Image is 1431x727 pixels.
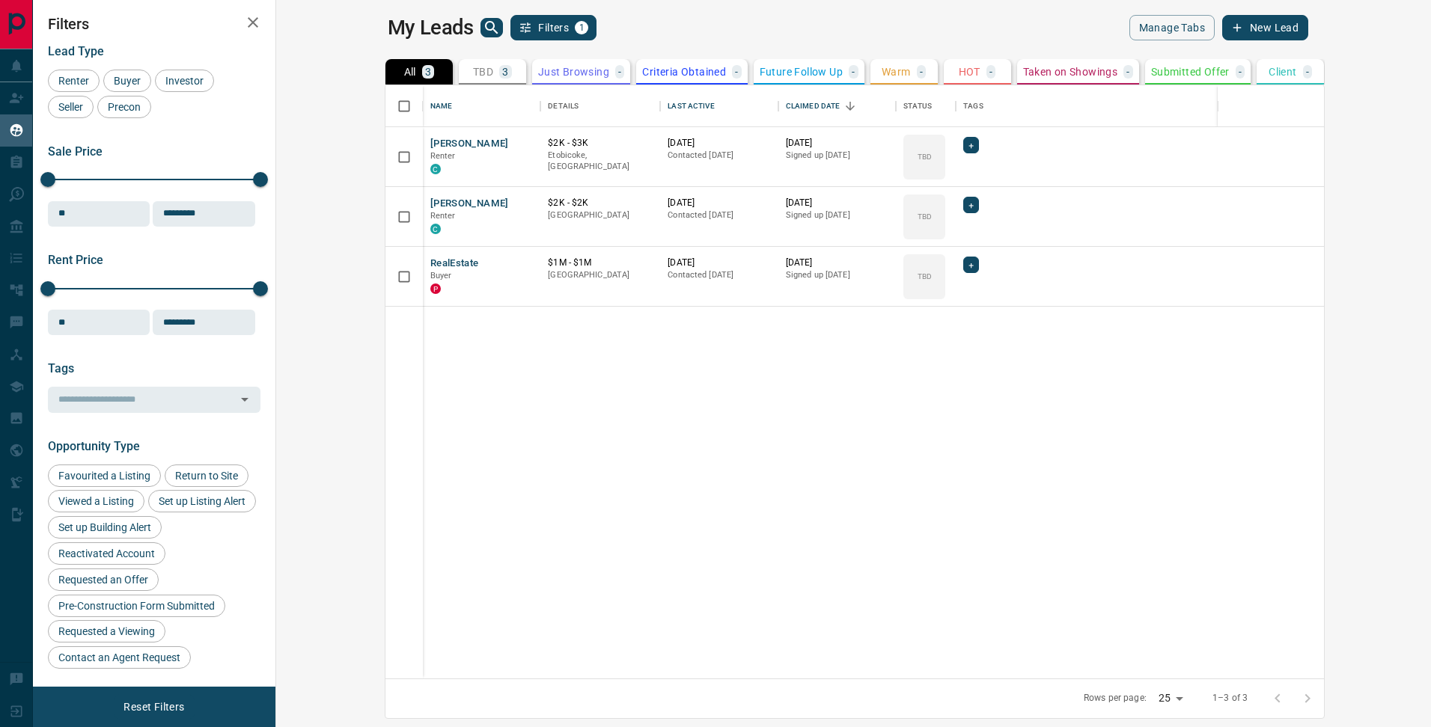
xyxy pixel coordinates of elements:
[668,137,770,150] p: [DATE]
[53,625,160,637] span: Requested a Viewing
[1212,692,1248,705] p: 1–3 of 3
[48,464,161,487] div: Favourited a Listing
[540,85,660,127] div: Details
[53,600,220,612] span: Pre-Construction Form Submitted
[97,96,151,118] div: Precon
[538,67,609,77] p: Just Browsing
[968,197,974,212] span: +
[53,495,139,507] span: Viewed a Listing
[430,151,456,161] span: Renter
[48,439,140,453] span: Opportunity Type
[103,70,151,92] div: Buyer
[786,269,888,281] p: Signed up [DATE]
[668,85,714,127] div: Last Active
[48,96,94,118] div: Seller
[548,137,653,150] p: $2K - $3K
[48,516,162,539] div: Set up Building Alert
[760,67,843,77] p: Future Follow Up
[48,646,191,669] div: Contact an Agent Request
[1222,15,1308,40] button: New Lead
[959,67,980,77] p: HOT
[430,164,441,174] div: condos.ca
[968,138,974,153] span: +
[1129,15,1215,40] button: Manage Tabs
[882,67,911,77] p: Warm
[786,209,888,221] p: Signed up [DATE]
[786,197,888,209] p: [DATE]
[786,85,840,127] div: Claimed Date
[388,16,474,40] h1: My Leads
[153,495,251,507] span: Set up Listing Alert
[423,85,540,127] div: Name
[963,137,979,153] div: +
[53,75,94,87] span: Renter
[53,101,88,113] span: Seller
[430,271,452,280] span: Buyer
[989,67,992,77] p: -
[668,197,770,209] p: [DATE]
[160,75,209,87] span: Investor
[48,595,225,617] div: Pre-Construction Form Submitted
[404,67,416,77] p: All
[430,197,509,211] button: [PERSON_NAME]
[963,85,983,127] div: Tags
[660,85,778,127] div: Last Active
[170,470,243,482] span: Return to Site
[53,547,160,559] span: Reactivated Account
[778,85,896,127] div: Claimed Date
[668,209,770,221] p: Contacted [DATE]
[53,521,156,533] span: Set up Building Alert
[548,85,579,127] div: Details
[642,67,726,77] p: Criteria Obtained
[430,211,456,221] span: Renter
[735,67,738,77] p: -
[548,197,653,209] p: $2K - $2K
[48,44,104,58] span: Lead Type
[114,694,194,720] button: Reset Filters
[896,85,956,127] div: Status
[1306,67,1309,77] p: -
[548,209,653,221] p: [GEOGRAPHIC_DATA]
[1153,687,1189,709] div: 25
[1151,67,1230,77] p: Submitted Offer
[786,150,888,162] p: Signed up [DATE]
[510,15,596,40] button: Filters1
[48,70,100,92] div: Renter
[480,18,503,37] button: search button
[48,542,165,565] div: Reactivated Account
[548,269,653,281] p: [GEOGRAPHIC_DATA]
[430,283,441,294] div: property.ca
[963,257,979,273] div: +
[430,85,453,127] div: Name
[920,67,923,77] p: -
[48,361,74,375] span: Tags
[473,67,493,77] p: TBD
[103,101,146,113] span: Precon
[576,22,587,33] span: 1
[852,67,855,77] p: -
[548,150,653,173] p: Etobicoke, [GEOGRAPHIC_DATA]
[53,651,186,663] span: Contact an Agent Request
[840,96,861,117] button: Sort
[1084,692,1147,705] p: Rows per page:
[956,85,1427,127] div: Tags
[1126,67,1129,77] p: -
[48,568,159,591] div: Requested an Offer
[1239,67,1242,77] p: -
[668,269,770,281] p: Contacted [DATE]
[155,70,214,92] div: Investor
[234,389,255,410] button: Open
[430,137,509,151] button: [PERSON_NAME]
[430,224,441,234] div: condos.ca
[786,257,888,269] p: [DATE]
[165,464,248,487] div: Return to Site
[148,490,256,512] div: Set up Listing Alert
[48,620,165,642] div: Requested a Viewing
[430,257,479,271] button: RealEstate
[502,67,508,77] p: 3
[425,67,431,77] p: 3
[48,253,103,267] span: Rent Price
[968,257,974,272] span: +
[668,150,770,162] p: Contacted [DATE]
[918,151,932,162] p: TBD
